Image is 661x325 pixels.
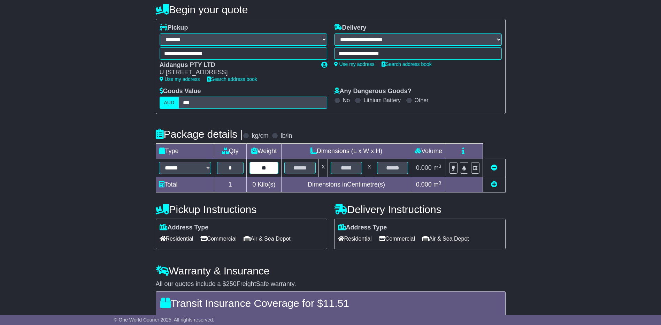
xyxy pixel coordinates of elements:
td: Weight [246,144,282,159]
div: U [STREET_ADDRESS] [160,69,314,76]
label: lb/in [280,132,292,140]
td: Total [156,177,214,192]
h4: Begin your quote [156,4,506,15]
td: 1 [214,177,246,192]
div: Aidangus PTY LTD [160,61,314,69]
sup: 3 [439,164,441,169]
span: Residential [160,233,193,244]
div: All our quotes include a $ FreightSafe warranty. [156,280,506,288]
label: Other [415,97,429,104]
label: kg/cm [252,132,268,140]
span: Commercial [200,233,237,244]
label: Address Type [338,224,387,232]
label: Any Dangerous Goods? [334,88,412,95]
a: Remove this item [491,164,497,171]
span: © One World Courier 2025. All rights reserved. [114,317,214,323]
a: Search address book [382,61,432,67]
a: Search address book [207,76,257,82]
td: x [319,159,328,177]
h4: Delivery Instructions [334,204,506,215]
span: Air & Sea Depot [422,233,469,244]
td: Type [156,144,214,159]
a: Use my address [160,76,200,82]
label: Lithium Battery [363,97,401,104]
sup: 3 [439,180,441,186]
td: Dimensions in Centimetre(s) [282,177,411,192]
label: No [343,97,350,104]
label: AUD [160,97,179,109]
h4: Transit Insurance Coverage for $ [160,297,501,309]
span: Commercial [379,233,415,244]
td: x [365,159,374,177]
label: Delivery [334,24,367,32]
span: m [433,164,441,171]
h4: Package details | [156,128,243,140]
h4: Pickup Instructions [156,204,327,215]
span: 0.000 [416,164,432,171]
span: 11.51 [323,297,349,309]
a: Use my address [334,61,375,67]
label: Address Type [160,224,209,232]
span: Residential [338,233,372,244]
label: Goods Value [160,88,201,95]
h4: Warranty & Insurance [156,265,506,277]
span: Air & Sea Depot [244,233,291,244]
span: 0.000 [416,181,432,188]
td: Kilo(s) [246,177,282,192]
span: m [433,181,441,188]
td: Volume [411,144,446,159]
td: Dimensions (L x W x H) [282,144,411,159]
a: Add new item [491,181,497,188]
label: Pickup [160,24,188,32]
span: 250 [226,280,237,287]
span: 0 [252,181,256,188]
td: Qty [214,144,246,159]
